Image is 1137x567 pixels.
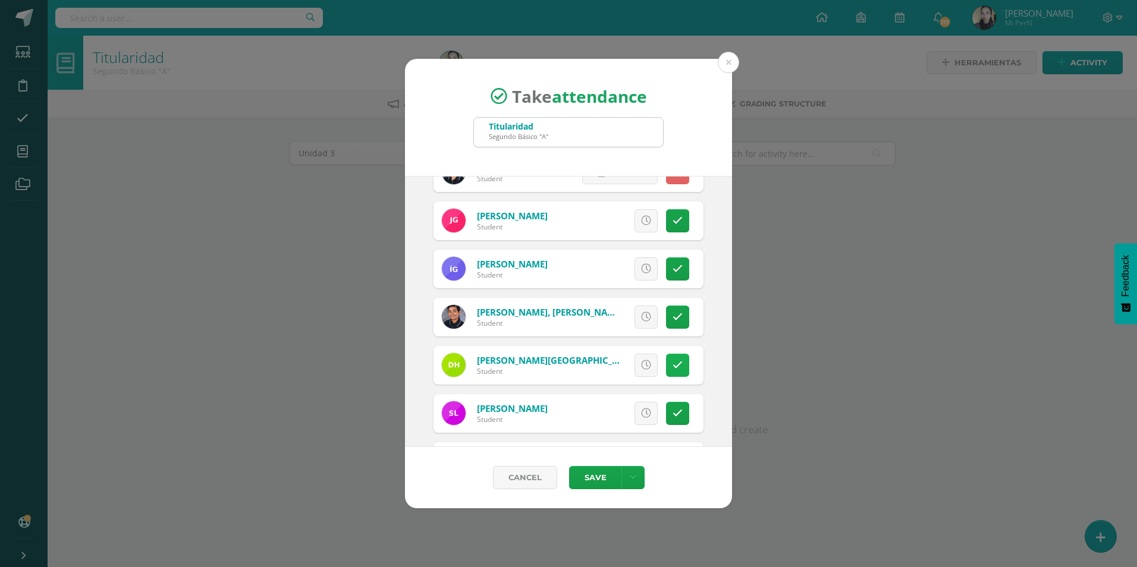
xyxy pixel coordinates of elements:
[477,174,548,184] div: Student
[477,318,620,328] div: Student
[474,118,663,147] input: Search for a grade or section here…
[1114,243,1137,324] button: Feedback - Mostrar encuesta
[552,85,647,108] strong: attendance
[477,402,548,414] a: [PERSON_NAME]
[477,270,548,280] div: Student
[489,121,548,132] div: Titularidad
[442,353,466,377] img: c9b6704a4ed1ffc7e6bda2ce8d97660b.png
[493,466,557,489] a: Cancel
[442,209,466,232] img: 13cea66f30b233b0b9ca617fd424bbfa.png
[718,52,739,73] button: Close (Esc)
[512,85,647,108] span: Take
[442,257,466,281] img: 96e4cc04528557cefd1a53d356dbaf77.png
[489,132,548,141] div: Segundo Básico "A"
[477,258,548,270] a: [PERSON_NAME]
[477,366,620,376] div: Student
[477,222,548,232] div: Student
[477,306,623,318] a: [PERSON_NAME], [PERSON_NAME]
[442,401,466,425] img: 4c5425e2bec9950b5598c41656fefd9e.png
[442,305,466,329] img: a4abe198c8370406fa4c2c71a162be96.png
[477,210,548,222] a: [PERSON_NAME]
[477,354,639,366] a: [PERSON_NAME][GEOGRAPHIC_DATA]
[1120,255,1131,297] span: Feedback
[569,466,621,489] button: Save
[477,414,548,424] div: Student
